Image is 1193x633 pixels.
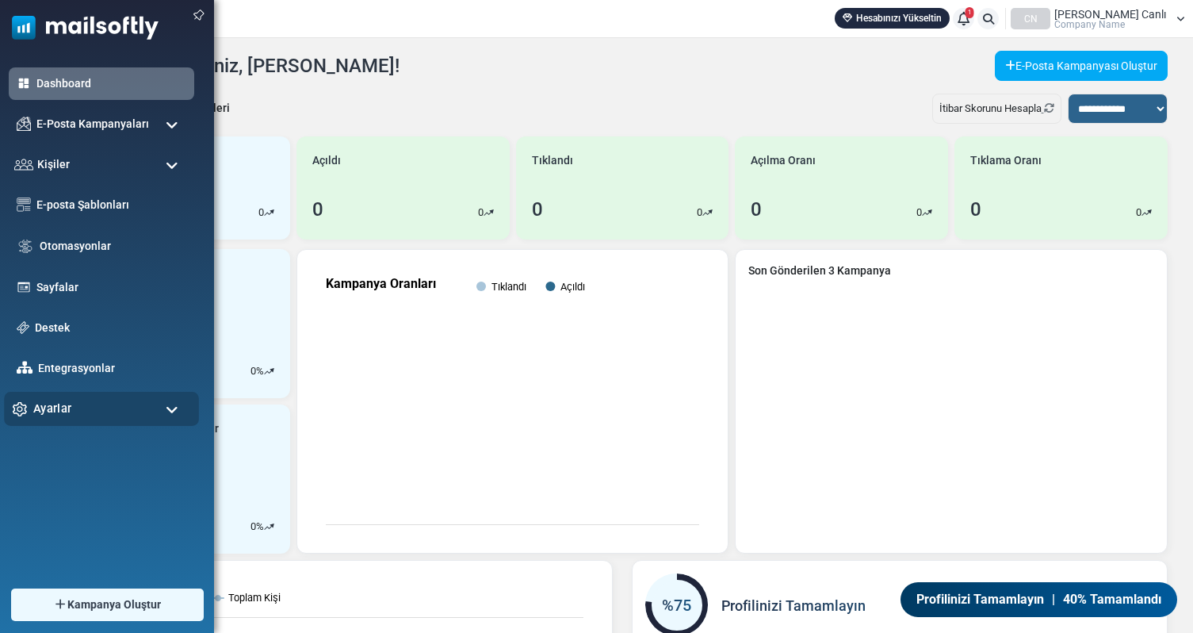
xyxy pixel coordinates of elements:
span: | [1052,590,1055,610]
a: Refresh Stats [1042,102,1054,114]
text: Açıldı [560,281,585,293]
p: 0 [250,519,256,535]
div: 0 [312,195,323,224]
span: Ayarlar [33,400,71,417]
div: 0 [970,195,981,224]
span: Tıklandı [532,152,573,169]
text: Kampanya Oranları [326,276,436,291]
p: 0 [258,205,264,221]
div: %75 [645,593,708,617]
a: Son Gönderilen 3 Kampanya [748,263,1154,279]
img: contacts-icon.svg [14,159,33,170]
span: Tıklama Oranı [970,152,1042,169]
span: Profilinizi Tamamlayın [913,590,1044,610]
span: 1 [965,7,974,18]
text: Toplam Kişi [228,592,281,604]
a: Entegrasyonlar [38,360,186,377]
p: 0 [478,205,484,221]
div: 0 [532,195,543,224]
span: Kampanya Oluştur [67,597,161,613]
p: 0 [1136,205,1141,221]
div: % [250,519,274,535]
p: 0 [697,205,702,221]
div: İtibar Skorunu Hesapla [932,94,1061,124]
p: 0 [250,363,256,379]
img: workflow.svg [17,237,34,255]
span: E-Posta Kampanyaları [36,116,149,132]
span: 40% Tamamlandı [1064,590,1164,610]
a: Otomasyonlar [40,238,186,255]
div: % [250,363,274,379]
img: dashboard-icon-active.svg [17,76,31,90]
span: Açılma Oranı [751,152,816,169]
img: settings-icon.svg [13,401,28,416]
a: Hesabınızı Yükseltin [835,8,950,29]
a: 1 [953,8,974,29]
a: E-posta Şablonları [36,197,186,213]
img: support-icon.svg [17,321,29,334]
h4: Tekrar hoş geldiniz, [PERSON_NAME]! [77,55,400,78]
span: Açıldı [312,152,341,169]
div: 0 [751,195,762,224]
a: E-Posta Kampanyası Oluştur [995,51,1168,81]
img: campaigns-icon.png [17,117,31,131]
text: Tıklandı [491,281,526,293]
img: landing_pages.svg [17,280,31,294]
div: CN [1011,8,1050,29]
span: Company Name [1054,20,1125,29]
a: CN [PERSON_NAME] Canlı Company Name [1011,8,1185,29]
a: Destek [35,320,186,336]
p: 0 [916,205,922,221]
span: [PERSON_NAME] Canlı [1054,9,1166,20]
svg: Kampanya Oranları [310,263,715,540]
span: Kişiler [37,156,70,173]
a: Sayfalar [36,279,186,296]
a: Profilinizi Tamamlayın | 40% Tamamlandı [897,581,1181,617]
img: email-templates-icon.svg [17,198,31,212]
a: Dashboard [36,75,186,92]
